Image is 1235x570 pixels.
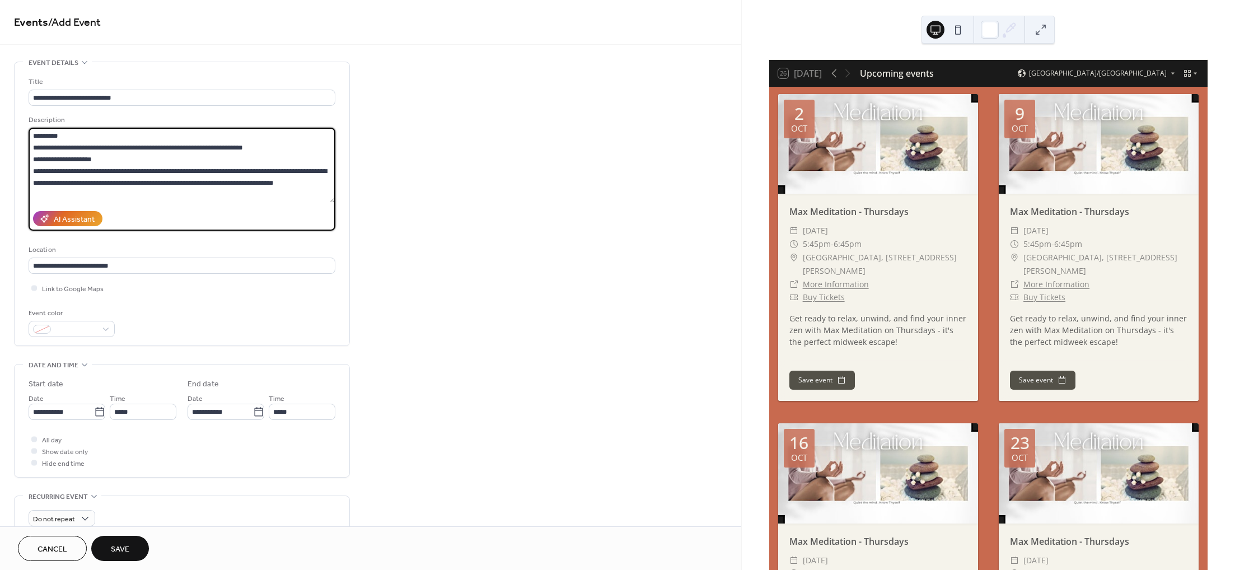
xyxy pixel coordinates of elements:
a: More Information [1023,279,1089,289]
div: Get ready to relax, unwind, and find your inner zen with Max Meditation on Thursdays - it's the p... [778,312,978,348]
div: 2 [794,105,804,122]
span: Time [269,393,284,405]
div: ​ [789,251,798,264]
span: Hide end time [42,458,85,470]
span: [DATE] [803,224,828,237]
div: ​ [789,224,798,237]
div: ​ [789,291,798,304]
div: Title [29,76,333,88]
span: [DATE] [1023,554,1049,567]
span: 6:45pm [834,237,862,251]
button: Save event [1010,371,1075,390]
a: Max Meditation - Thursdays [1010,535,1129,548]
button: Save event [789,371,855,390]
a: Max Meditation - Thursdays [789,205,909,218]
span: 6:45pm [1054,237,1082,251]
button: Cancel [18,536,87,561]
div: ​ [1010,224,1019,237]
div: ​ [1010,278,1019,291]
span: Event details [29,57,78,69]
div: Oct [791,124,807,133]
span: 5:45pm [803,237,831,251]
span: Show date only [42,446,88,458]
div: 9 [1015,105,1025,122]
a: More Information [803,279,869,289]
span: Recurring event [29,491,88,503]
div: Get ready to relax, unwind, and find your inner zen with Max Meditation on Thursdays - it's the p... [999,312,1199,348]
button: Save [91,536,149,561]
span: Do not repeat [33,513,75,526]
a: Buy Tickets [1023,292,1065,302]
span: [GEOGRAPHIC_DATA], [STREET_ADDRESS][PERSON_NAME] [803,251,967,278]
a: Max Meditation - Thursdays [789,535,909,548]
button: AI Assistant [33,211,102,226]
a: Buy Tickets [803,292,845,302]
a: Events [14,12,48,34]
div: End date [188,379,219,390]
div: ​ [789,237,798,251]
span: Date and time [29,359,78,371]
span: [DATE] [803,554,828,567]
div: Oct [1012,454,1028,462]
span: Save [111,544,129,555]
span: [GEOGRAPHIC_DATA]/[GEOGRAPHIC_DATA] [1029,70,1167,77]
span: [GEOGRAPHIC_DATA], [STREET_ADDRESS][PERSON_NAME] [1023,251,1187,278]
div: Upcoming events [860,67,934,80]
span: Link to Google Maps [42,283,104,295]
span: [DATE] [1023,224,1049,237]
div: Start date [29,379,63,390]
div: Location [29,244,333,256]
div: Oct [791,454,807,462]
div: ​ [1010,291,1019,304]
span: / Add Event [48,12,101,34]
span: - [1051,237,1054,251]
div: ​ [789,278,798,291]
span: Cancel [38,544,67,555]
div: Oct [1012,124,1028,133]
div: Description [29,114,333,126]
span: - [831,237,834,251]
div: ​ [789,554,798,567]
div: 16 [789,434,808,451]
div: ​ [1010,251,1019,264]
span: All day [42,434,62,446]
a: Max Meditation - Thursdays [1010,205,1129,218]
span: Date [29,393,44,405]
div: AI Assistant [54,214,95,226]
span: Time [110,393,125,405]
div: ​ [1010,554,1019,567]
div: Event color [29,307,113,319]
div: 23 [1011,434,1030,451]
span: Date [188,393,203,405]
span: 5:45pm [1023,237,1051,251]
div: ​ [1010,237,1019,251]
